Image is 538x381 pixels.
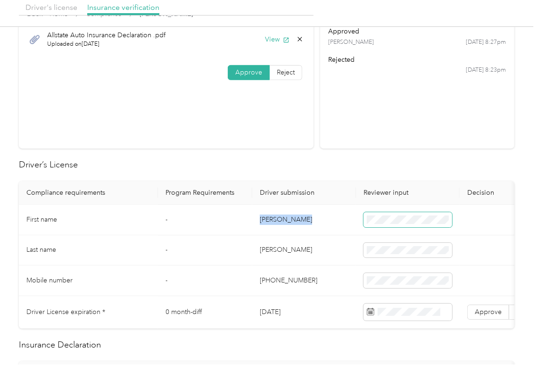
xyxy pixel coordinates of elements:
[277,68,295,76] span: Reject
[475,308,502,316] span: Approve
[329,26,506,36] div: approved
[252,181,356,205] th: Driver submission
[19,339,514,351] h2: Insurance Declaration
[26,276,73,284] span: Mobile number
[19,205,158,235] td: First name
[25,3,77,12] span: Driver's license
[158,205,252,235] td: -
[19,235,158,266] td: Last name
[252,235,356,266] td: [PERSON_NAME]
[19,181,158,205] th: Compliance requirements
[158,181,252,205] th: Program Requirements
[26,215,57,224] span: First name
[265,34,290,44] button: View
[356,181,460,205] th: Reviewer input
[329,55,506,65] div: rejected
[252,265,356,296] td: [PHONE_NUMBER]
[158,296,252,329] td: 0 month-diff
[26,246,56,254] span: Last name
[87,3,159,12] span: Insurance verification
[19,296,158,329] td: Driver License expiration *
[235,68,262,76] span: Approve
[19,158,514,171] h2: Driver’s License
[466,38,506,47] time: [DATE] 8:27pm
[158,265,252,296] td: -
[47,30,166,40] span: Allstate Auto Insurance Declaration .pdf
[252,296,356,329] td: [DATE]
[47,40,166,49] span: Uploaded on [DATE]
[158,235,252,266] td: -
[252,205,356,235] td: [PERSON_NAME]
[466,66,506,75] time: [DATE] 8:23pm
[485,328,538,381] iframe: Everlance-gr Chat Button Frame
[19,265,158,296] td: Mobile number
[329,38,374,47] span: [PERSON_NAME]
[26,308,105,316] span: Driver License expiration *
